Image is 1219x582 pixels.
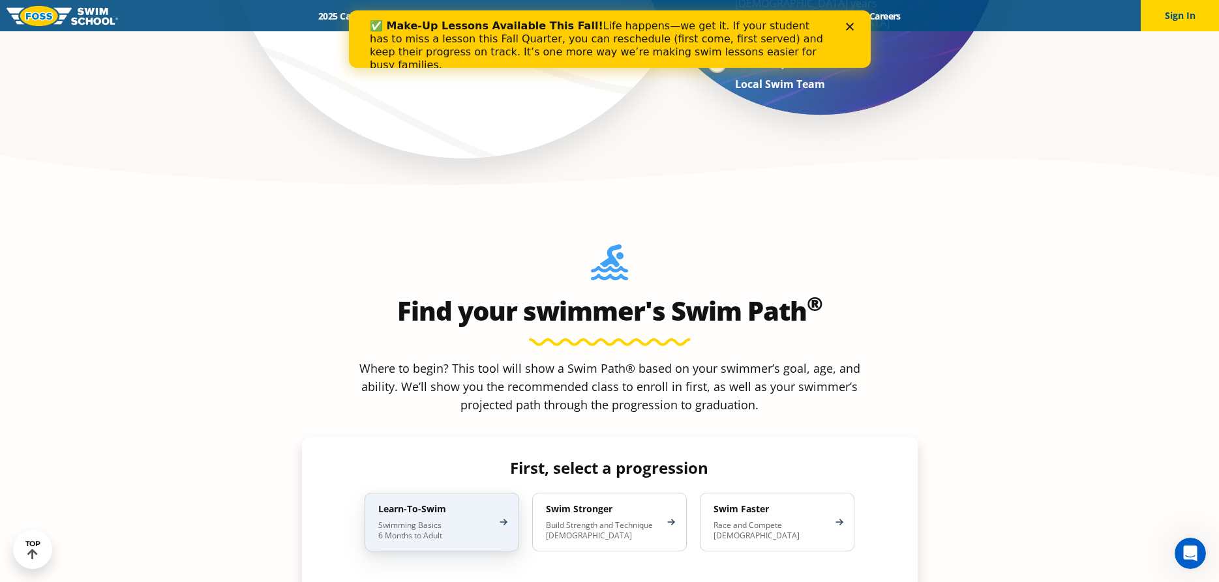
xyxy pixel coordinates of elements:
[558,10,679,22] a: About [PERSON_NAME]
[714,503,828,515] h4: Swim Faster
[21,9,480,61] div: Life happens—we get it. If your student has to miss a lesson this Fall Quarter, you can reschedul...
[25,540,40,560] div: TOP
[354,359,865,414] p: Where to begin? This tool will show a Swim Path® based on your swimmer’s goal, age, and ability. ...
[378,520,492,541] p: Swimming Basics 6 Months to Adult
[378,503,492,515] h4: Learn-To-Swim
[1175,538,1206,569] iframe: Intercom live chat
[302,295,918,327] h2: Find your swimmer's Swim Path
[735,77,825,91] strong: Local Swim Team
[497,12,510,20] div: Close
[817,10,858,22] a: Blog
[389,10,444,22] a: Schools
[591,244,628,289] img: Foss-Location-Swimming-Pool-Person.svg
[354,459,865,477] h4: First, select a progression
[307,10,389,22] a: 2025 Calendar
[714,520,828,541] p: Race and Compete [DEMOGRAPHIC_DATA]
[858,10,912,22] a: Careers
[546,520,660,541] p: Build Strength and Technique [DEMOGRAPHIC_DATA]
[444,10,558,22] a: Swim Path® Program
[21,9,254,22] b: ✅ Make-Up Lessons Available This Fall!
[546,503,660,515] h4: Swim Stronger
[679,10,817,22] a: Swim Like [PERSON_NAME]
[7,6,118,26] img: FOSS Swim School Logo
[807,290,822,317] sup: ®
[349,10,871,68] iframe: Intercom live chat banner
